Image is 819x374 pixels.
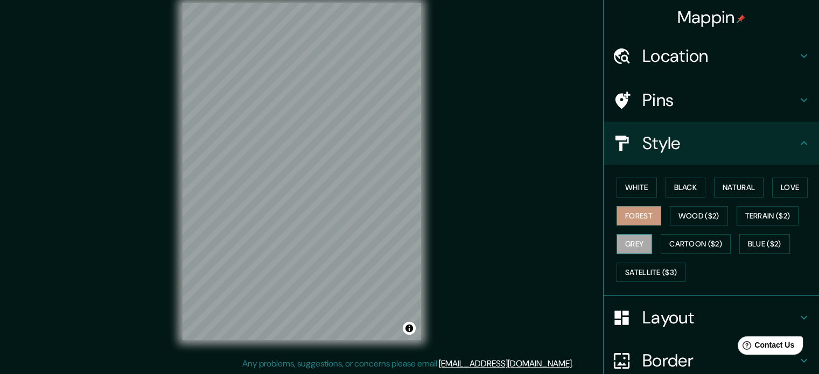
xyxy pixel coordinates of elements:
div: . [573,357,575,370]
h4: Mappin [677,6,746,28]
div: Style [604,122,819,165]
button: Grey [617,234,652,254]
h4: Border [642,350,797,371]
h4: Layout [642,307,797,328]
button: Blue ($2) [739,234,790,254]
canvas: Map [183,3,421,340]
button: Natural [714,178,764,197]
h4: Location [642,45,797,67]
button: Love [772,178,808,197]
button: Terrain ($2) [737,206,799,226]
h4: Pins [642,89,797,111]
button: Satellite ($3) [617,263,685,283]
div: Layout [604,296,819,339]
button: Black [666,178,706,197]
button: Forest [617,206,661,226]
div: . [575,357,577,370]
h4: Style [642,132,797,154]
div: Location [604,34,819,77]
a: [EMAIL_ADDRESS][DOMAIN_NAME] [439,358,572,369]
button: Cartoon ($2) [661,234,731,254]
iframe: Help widget launcher [723,332,807,362]
p: Any problems, suggestions, or concerns please email . [242,357,573,370]
img: pin-icon.png [737,15,745,23]
button: Toggle attribution [403,322,416,335]
button: Wood ($2) [670,206,728,226]
button: White [617,178,657,197]
div: Pins [604,79,819,122]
